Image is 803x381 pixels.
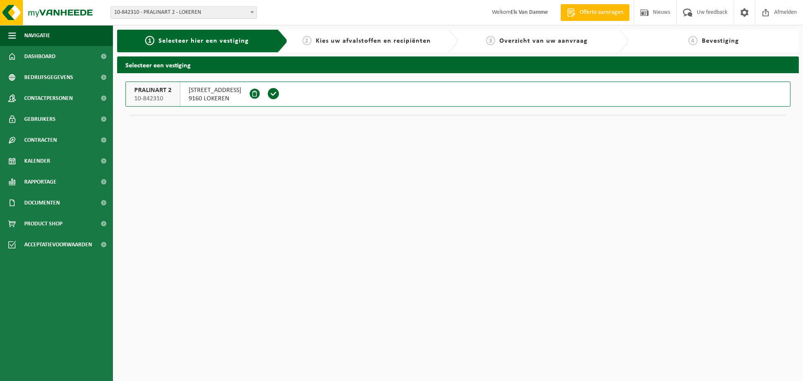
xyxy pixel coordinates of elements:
[702,38,739,44] span: Bevestiging
[117,56,799,73] h2: Selecteer een vestiging
[24,171,56,192] span: Rapportage
[511,9,548,15] strong: Els Van Damme
[24,151,50,171] span: Kalender
[302,36,312,45] span: 2
[578,8,625,17] span: Offerte aanvragen
[688,36,698,45] span: 4
[189,86,241,95] span: [STREET_ADDRESS]
[24,46,56,67] span: Dashboard
[145,36,154,45] span: 1
[316,38,431,44] span: Kies uw afvalstoffen en recipiënten
[111,7,256,18] span: 10-842310 - PRALINART 2 - LOKEREN
[189,95,241,103] span: 9160 LOKEREN
[24,213,62,234] span: Product Shop
[24,25,50,46] span: Navigatie
[486,36,495,45] span: 3
[125,82,790,107] button: PRALINART 2 10-842310 [STREET_ADDRESS]9160 LOKEREN
[134,86,171,95] span: PRALINART 2
[24,88,73,109] span: Contactpersonen
[24,234,92,255] span: Acceptatievoorwaarden
[560,4,629,21] a: Offerte aanvragen
[110,6,257,19] span: 10-842310 - PRALINART 2 - LOKEREN
[24,192,60,213] span: Documenten
[159,38,249,44] span: Selecteer hier een vestiging
[24,67,73,88] span: Bedrijfsgegevens
[24,130,57,151] span: Contracten
[24,109,56,130] span: Gebruikers
[134,95,171,103] span: 10-842310
[499,38,588,44] span: Overzicht van uw aanvraag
